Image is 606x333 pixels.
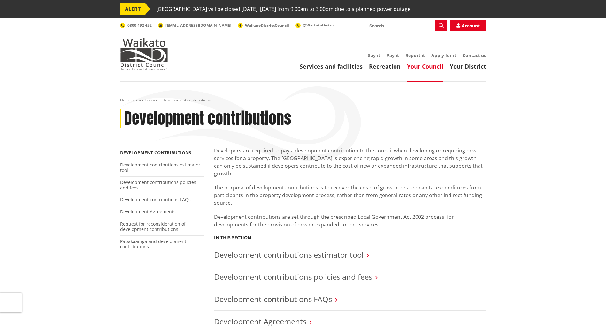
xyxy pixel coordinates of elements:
[365,20,447,31] input: Search input
[124,109,291,128] h1: Development contributions
[120,162,200,173] a: Development contributions estimator tool
[238,23,289,28] a: WaikatoDistrictCouncil
[214,213,486,228] p: Development contributions are set through the prescribed Local Government Act 2002 process, for d...
[450,20,486,31] a: Account
[431,52,456,58] a: Apply for it
[135,97,158,103] a: Your Council
[120,98,486,103] nav: breadcrumb
[245,23,289,28] span: WaikatoDistrictCouncil
[120,221,186,232] a: Request for reconsideration of development contributions
[120,23,152,28] a: 0800 492 452
[303,22,336,28] span: @WaikatoDistrict
[120,209,176,215] a: Development Agreements
[407,63,443,70] a: Your Council
[214,316,306,327] a: Development Agreements
[127,23,152,28] span: 0800 492 452
[120,238,186,250] a: Papakaainga and development contributions
[120,150,191,156] a: Development contributions
[120,97,131,103] a: Home
[300,63,363,70] a: Services and facilities
[214,184,486,207] p: The purpose of development contributions is to recover the costs of growth- related capital expen...
[450,63,486,70] a: Your District
[214,235,251,241] h5: In this section
[156,3,412,15] span: [GEOGRAPHIC_DATA] will be closed [DATE], [DATE] from 9:00am to 3:00pm due to a planned power outage.
[214,147,486,177] p: Developers are required to pay a development contribution to the council when developing or requi...
[158,23,231,28] a: [EMAIL_ADDRESS][DOMAIN_NAME]
[405,52,425,58] a: Report it
[165,23,231,28] span: [EMAIL_ADDRESS][DOMAIN_NAME]
[369,63,401,70] a: Recreation
[162,97,211,103] span: Development contributions
[214,294,332,304] a: Development contributions FAQs
[120,179,196,191] a: Development contributions policies and fees
[368,52,380,58] a: Say it
[120,38,168,70] img: Waikato District Council - Te Kaunihera aa Takiwaa o Waikato
[463,52,486,58] a: Contact us
[214,271,372,282] a: Development contributions policies and fees
[295,22,336,28] a: @WaikatoDistrict
[214,249,364,260] a: Development contributions estimator tool
[120,196,191,203] a: Development contributions FAQs
[120,3,145,15] span: ALERT
[387,52,399,58] a: Pay it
